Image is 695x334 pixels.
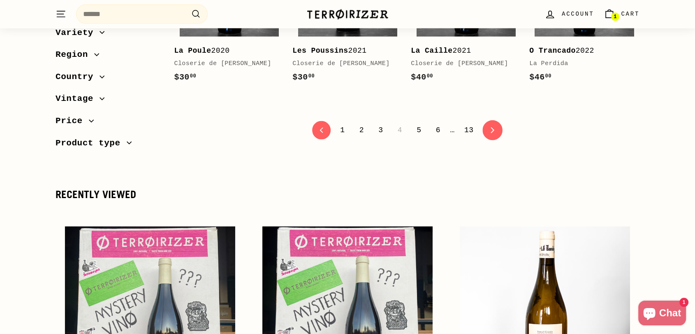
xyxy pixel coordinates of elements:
a: Account [540,2,599,26]
div: 2021 [411,45,513,57]
div: Closerie de [PERSON_NAME] [292,59,394,69]
span: Account [562,9,594,19]
span: $46 [529,72,551,82]
a: 5 [412,123,426,137]
span: 1 [614,14,616,20]
div: La Perdida [529,59,631,69]
a: 6 [431,123,445,137]
span: … [450,126,454,134]
sup: 00 [190,73,196,79]
span: Country [56,70,100,84]
inbox-online-store-chat: Shopify online store chat [636,301,688,327]
span: Region [56,48,94,62]
a: 13 [459,123,479,137]
button: Region [56,46,161,68]
div: 2020 [174,45,276,57]
span: $40 [411,72,433,82]
span: Product type [56,136,127,150]
a: 1 [335,123,350,137]
div: Recently viewed [56,189,639,201]
a: Cart [599,2,644,26]
sup: 00 [308,73,315,79]
b: O Trancado [529,47,576,55]
div: Closerie de [PERSON_NAME] [411,59,513,69]
button: Product type [56,134,161,156]
sup: 00 [545,73,551,79]
button: Variety [56,23,161,46]
a: 2 [354,123,369,137]
sup: 00 [427,73,433,79]
b: La Poule [174,47,211,55]
span: $30 [292,72,315,82]
b: La Caille [411,47,452,55]
span: Vintage [56,92,100,106]
span: Variety [56,26,100,40]
a: 3 [373,123,388,137]
div: Closerie de [PERSON_NAME] [174,59,276,69]
span: 4 [393,123,407,137]
button: Country [56,68,161,90]
button: Price [56,112,161,134]
span: Cart [621,9,639,19]
span: $30 [174,72,196,82]
div: 2021 [292,45,394,57]
span: Price [56,114,89,128]
div: 2022 [529,45,631,57]
b: Les Poussins [292,47,348,55]
button: Vintage [56,90,161,112]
